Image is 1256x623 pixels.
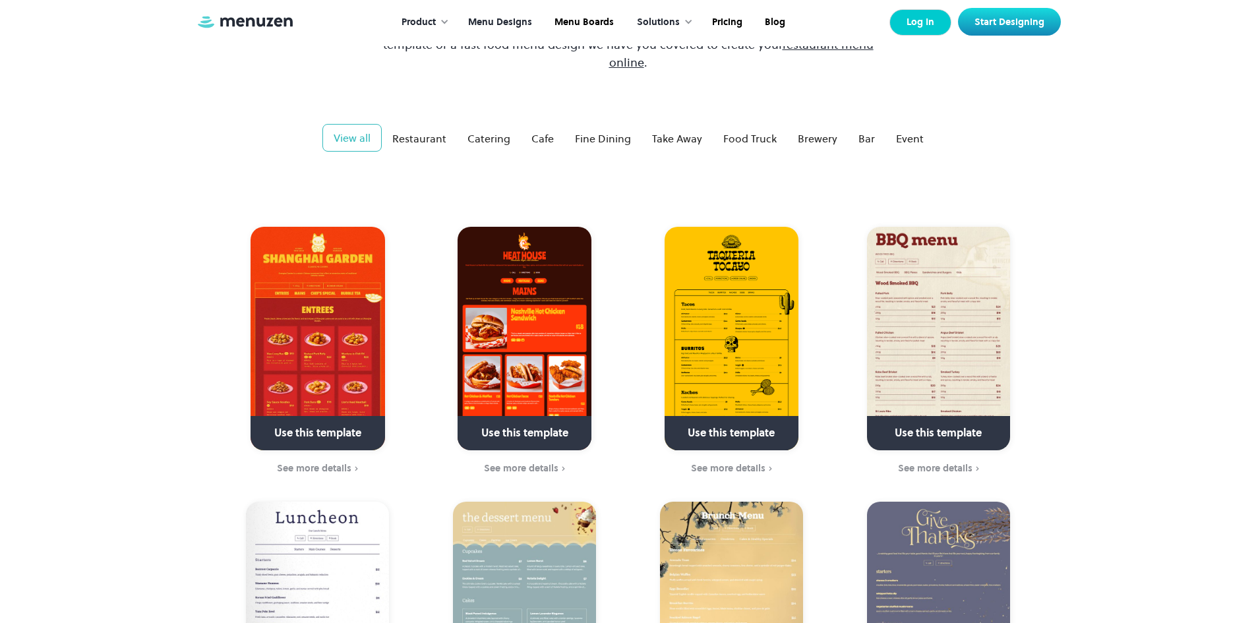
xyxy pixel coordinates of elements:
a: Pricing [700,2,752,43]
a: Menu Designs [456,2,542,43]
a: Use this template [665,227,798,450]
a: See more details [429,461,620,476]
div: See more details [691,463,765,473]
div: View all [334,130,371,146]
div: Product [388,2,456,43]
a: Menu Boards [542,2,624,43]
a: Start Designing [958,8,1061,36]
a: Blog [752,2,795,43]
div: Catering [467,131,510,146]
div: See more details [484,463,558,473]
div: Solutions [624,2,700,43]
div: Restaurant [392,131,446,146]
div: Bar [858,131,875,146]
div: Event [896,131,924,146]
div: See more details [898,463,972,473]
div: Food Truck [723,131,777,146]
div: See more details [277,463,351,473]
a: Use this template [251,227,384,450]
a: Log In [889,9,951,36]
div: Cafe [531,131,554,146]
a: See more details [843,461,1034,476]
a: Use this template [458,227,591,450]
a: Use this template [867,227,1010,450]
div: Solutions [637,15,680,30]
div: Take Away [652,131,702,146]
div: Brewery [798,131,837,146]
a: See more details [223,461,413,476]
div: Product [402,15,436,30]
a: See more details [636,461,827,476]
div: Fine Dining [575,131,631,146]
